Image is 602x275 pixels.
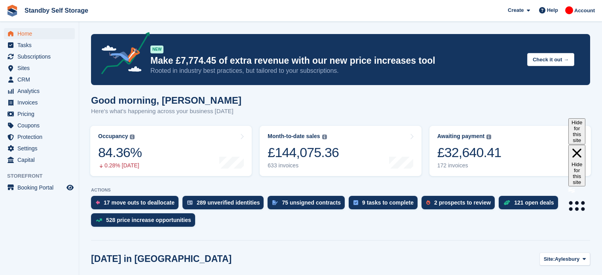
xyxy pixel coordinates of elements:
[4,97,75,108] a: menu
[4,40,75,51] a: menu
[17,120,65,131] span: Coupons
[104,199,175,206] div: 17 move outs to deallocate
[353,200,358,205] img: task-75834270c22a3079a89374b754ae025e5fb1db73e45f91037f5363f120a921f8.svg
[4,108,75,119] a: menu
[17,131,65,142] span: Protection
[437,162,501,169] div: 172 invoices
[91,254,232,264] h2: [DATE] in [GEOGRAPHIC_DATA]
[422,196,499,213] a: 2 prospects to review
[4,143,75,154] a: menu
[282,199,341,206] div: 75 unsigned contracts
[17,97,65,108] span: Invoices
[499,196,562,213] a: 121 open deals
[98,133,128,140] div: Occupancy
[260,126,421,176] a: Month-to-date sales £144,075.36 633 invoices
[91,213,199,231] a: 528 price increase opportunities
[555,255,579,263] span: Aylesbury
[130,135,135,139] img: icon-info-grey-7440780725fd019a000dd9b08b2336e03edf1995a4989e88bcd33f0948082b44.svg
[17,63,65,74] span: Sites
[182,196,268,213] a: 289 unverified identities
[268,144,339,161] div: £144,075.36
[4,182,75,193] a: menu
[17,143,65,154] span: Settings
[17,40,65,51] span: Tasks
[4,154,75,165] a: menu
[503,200,510,205] img: deal-1b604bf984904fb50ccaf53a9ad4b4a5d6e5aea283cecdc64d6e3604feb123c2.svg
[90,126,252,176] a: Occupancy 84.36% 0.28% [DATE]
[574,7,595,15] span: Account
[544,255,555,263] span: Site:
[17,85,65,97] span: Analytics
[322,135,327,139] img: icon-info-grey-7440780725fd019a000dd9b08b2336e03edf1995a4989e88bcd33f0948082b44.svg
[98,144,142,161] div: 84.36%
[17,154,65,165] span: Capital
[4,74,75,85] a: menu
[150,46,163,53] div: NEW
[6,5,18,17] img: stora-icon-8386f47178a22dfd0bd8f6a31ec36ba5ce8667c1dd55bd0f319d3a0aa187defe.svg
[197,199,260,206] div: 289 unverified identities
[98,162,142,169] div: 0.28% [DATE]
[4,85,75,97] a: menu
[150,66,521,75] p: Rooted in industry best practices, but tailored to your subscriptions.
[4,131,75,142] a: menu
[4,28,75,39] a: menu
[17,182,65,193] span: Booking Portal
[91,196,182,213] a: 17 move outs to deallocate
[437,133,485,140] div: Awaiting payment
[272,200,278,205] img: contract_signature_icon-13c848040528278c33f63329250d36e43548de30e8caae1d1a13099fd9432cc5.svg
[4,51,75,62] a: menu
[426,200,430,205] img: prospect-51fa495bee0391a8d652442698ab0144808aea92771e9ea1ae160a38d050c398.svg
[21,4,91,17] a: Standby Self Storage
[547,6,558,14] span: Help
[565,6,573,14] img: Aaron Winter
[349,196,422,213] a: 9 tasks to complete
[96,218,102,222] img: price_increase_opportunities-93ffe204e8149a01c8c9dc8f82e8f89637d9d84a8eef4429ea346261dce0b2c0.svg
[17,108,65,119] span: Pricing
[486,135,491,139] img: icon-info-grey-7440780725fd019a000dd9b08b2336e03edf1995a4989e88bcd33f0948082b44.svg
[95,32,150,77] img: price-adjustments-announcement-icon-8257ccfd72463d97f412b2fc003d46551f7dbcb40ab6d574587a9cd5c0d94...
[106,217,191,223] div: 528 price increase opportunities
[65,183,75,192] a: Preview store
[268,133,320,140] div: Month-to-date sales
[91,188,590,193] p: ACTIONS
[429,126,591,176] a: Awaiting payment £32,640.41 172 invoices
[527,53,574,66] button: Check it out →
[7,172,79,180] span: Storefront
[17,74,65,85] span: CRM
[150,55,521,66] p: Make £7,774.45 of extra revenue with our new price increases tool
[91,107,241,116] p: Here's what's happening across your business [DATE]
[4,120,75,131] a: menu
[91,95,241,106] h1: Good morning, [PERSON_NAME]
[362,199,414,206] div: 9 tasks to complete
[96,200,100,205] img: move_outs_to_deallocate_icon-f764333ba52eb49d3ac5e1228854f67142a1ed5810a6f6cc68b1a99e826820c5.svg
[437,144,501,161] div: £32,640.41
[508,6,524,14] span: Create
[268,196,349,213] a: 75 unsigned contracts
[434,199,491,206] div: 2 prospects to review
[17,28,65,39] span: Home
[514,199,554,206] div: 121 open deals
[17,51,65,62] span: Subscriptions
[539,252,590,266] button: Site: Aylesbury
[4,63,75,74] a: menu
[187,200,193,205] img: verify_identity-adf6edd0f0f0b5bbfe63781bf79b02c33cf7c696d77639b501bdc392416b5a36.svg
[268,162,339,169] div: 633 invoices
